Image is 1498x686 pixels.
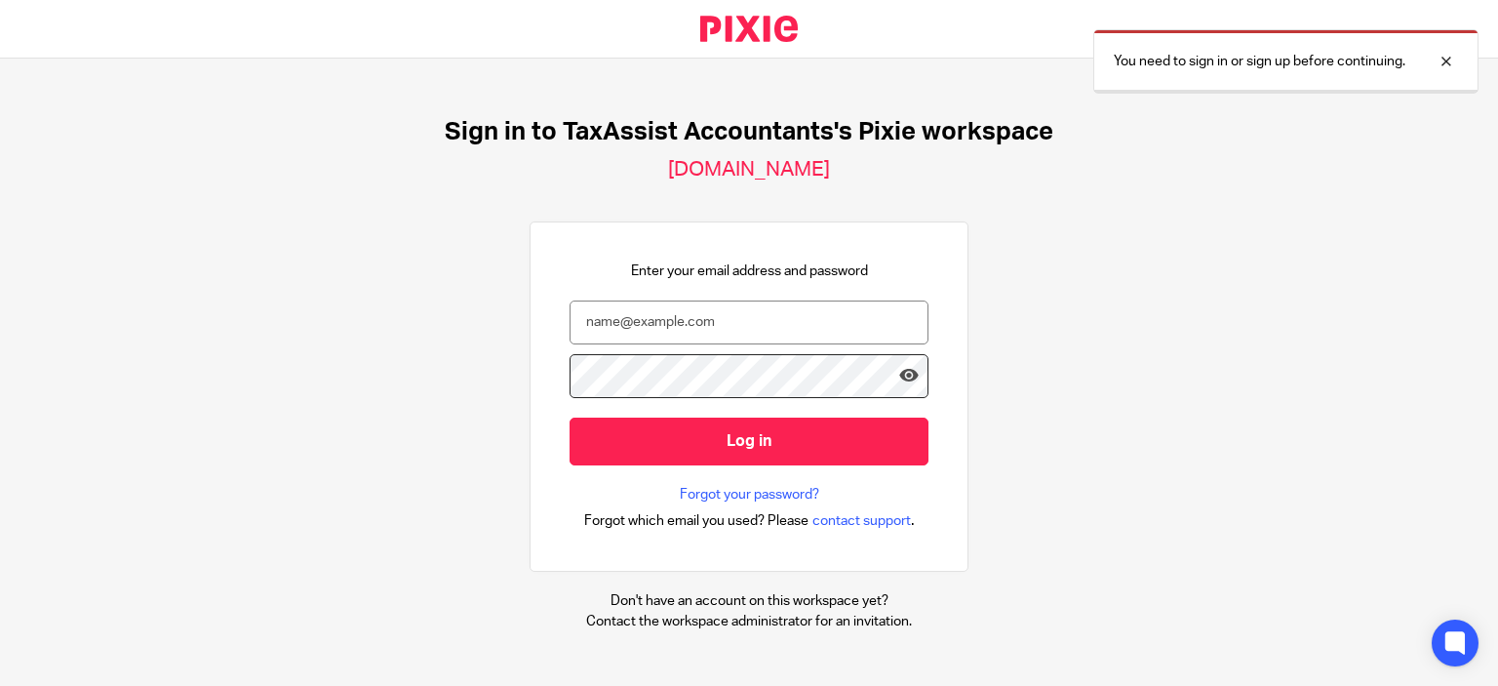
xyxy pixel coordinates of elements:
p: Contact the workspace administrator for an invitation. [586,612,912,631]
h1: Sign in to TaxAssist Accountants's Pixie workspace [445,117,1053,147]
a: Forgot your password? [680,485,819,504]
h2: [DOMAIN_NAME] [668,157,830,182]
p: You need to sign in or sign up before continuing. [1114,52,1405,71]
input: name@example.com [570,301,928,344]
p: Enter your email address and password [631,262,868,281]
div: . [584,509,915,532]
input: Log in [570,418,928,465]
span: Forgot which email you used? Please [584,511,808,531]
p: Don't have an account on this workspace yet? [586,591,912,611]
span: contact support [812,511,911,531]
